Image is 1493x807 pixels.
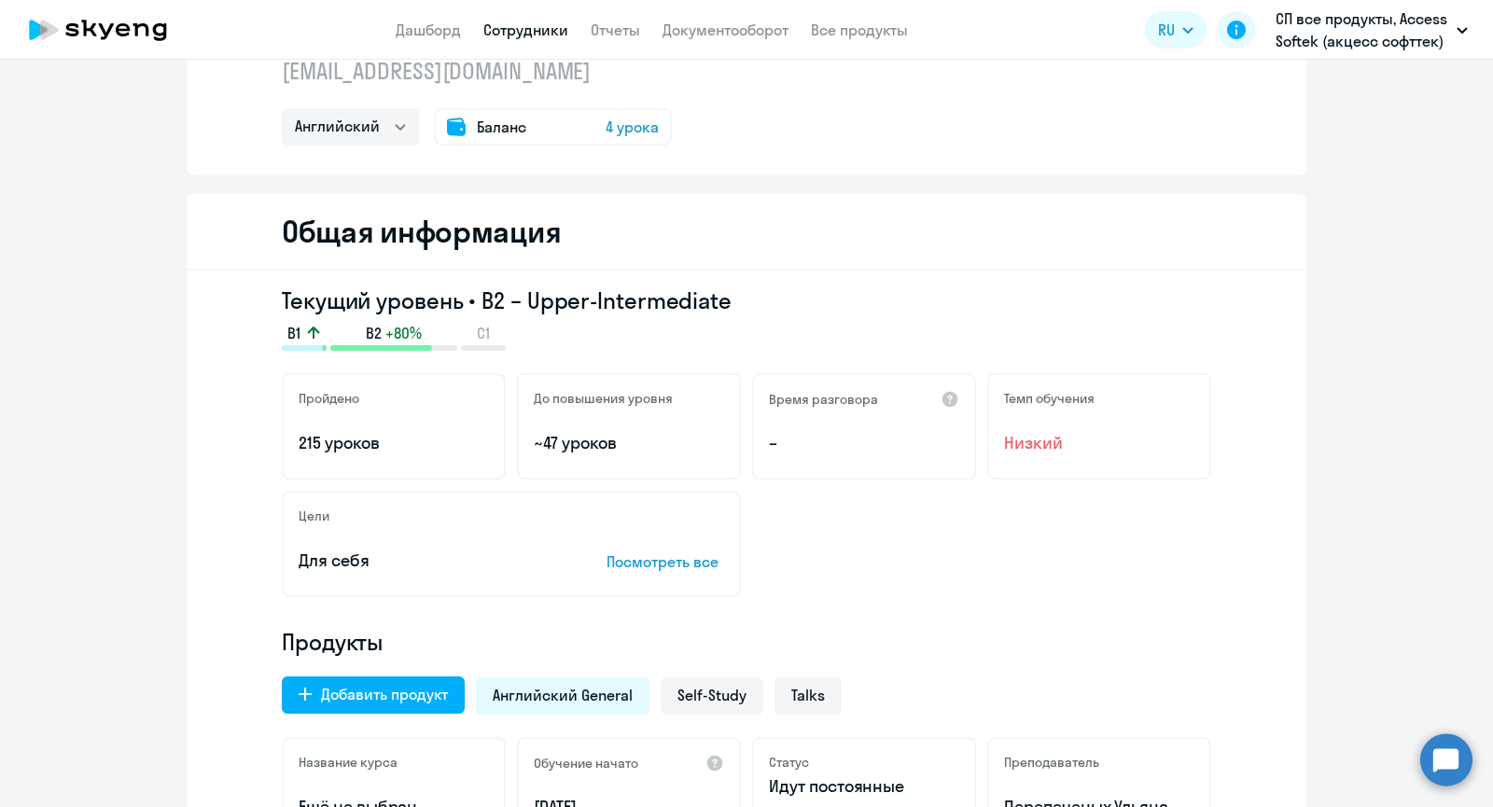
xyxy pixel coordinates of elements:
[811,21,908,39] a: Все продукты
[769,754,809,771] h5: Статус
[477,323,490,343] span: C1
[282,627,1211,657] h4: Продукты
[287,323,300,343] span: B1
[299,549,549,573] p: Для себя
[534,390,673,407] h5: До повышения уровня
[299,390,359,407] h5: Пройдено
[282,213,561,250] h2: Общая информация
[1266,7,1477,52] button: СП все продукты, Access Softek (акцесс софттек)
[1004,754,1099,771] h5: Преподаватель
[606,116,659,138] span: 4 урока
[1145,11,1207,49] button: RU
[299,508,329,524] h5: Цели
[299,754,398,771] h5: Название курса
[321,683,448,705] div: Добавить продукт
[591,21,640,39] a: Отчеты
[1004,431,1194,455] span: Низкий
[663,21,788,39] a: Документооборот
[607,550,724,573] p: Посмотреть все
[385,323,422,343] span: +80%
[282,676,465,714] button: Добавить продукт
[1004,390,1095,407] h5: Темп обучения
[677,685,746,705] span: Self-Study
[1158,19,1175,41] span: RU
[282,285,1211,315] h3: Текущий уровень • B2 – Upper-Intermediate
[1276,7,1449,52] p: СП все продукты, Access Softek (акцесс софттек)
[769,431,959,455] p: –
[477,116,526,138] span: Баланс
[534,431,724,455] p: ~47 уроков
[769,391,878,408] h5: Время разговора
[483,21,568,39] a: Сотрудники
[534,755,638,772] h5: Обучение начато
[282,56,766,86] p: [EMAIL_ADDRESS][DOMAIN_NAME]
[791,685,825,705] span: Talks
[299,431,489,455] p: 215 уроков
[366,323,382,343] span: B2
[493,685,633,705] span: Английский General
[396,21,461,39] a: Дашборд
